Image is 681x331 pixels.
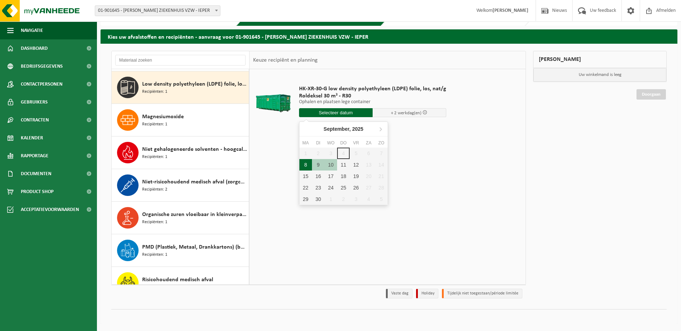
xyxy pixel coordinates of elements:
span: Kalender [21,129,43,147]
span: Acceptatievoorwaarden [21,201,79,219]
span: Dashboard [21,39,48,57]
span: Organische zuren vloeibaar in kleinverpakking [142,210,247,219]
span: Roldeksel 30 m³ - R30 [299,92,446,100]
span: HK-XR-30-G low density polyethyleen (LDPE) folie, los, nat/g [299,85,446,92]
button: Magnesiumoxide Recipiënten: 1 [112,104,249,136]
span: Low density polyethyleen (LDPE) folie, los, naturel/gekleurd (80/20) [142,80,247,88]
span: Navigatie [21,21,43,39]
button: Organische zuren vloeibaar in kleinverpakking Recipiënten: 1 [112,202,249,234]
p: Uw winkelmand is leeg [533,68,666,82]
span: Product Shop [21,183,53,201]
div: 17 [325,171,337,182]
span: Recipiënten: 2 [142,186,167,193]
div: ma [299,139,312,147]
div: 15 [299,171,312,182]
span: Contracten [21,111,49,129]
span: Recipiënten: 1 [142,219,167,226]
span: Magnesiumoxide [142,112,184,121]
input: Selecteer datum [299,108,373,117]
a: Doorgaan [636,89,666,100]
span: Contactpersonen [21,75,62,93]
div: 2 [337,193,350,205]
strong: [PERSON_NAME] [493,8,528,13]
div: zo [375,139,388,147]
div: 18 [337,171,350,182]
div: 1 [325,193,337,205]
div: 3 [350,193,362,205]
span: + 2 werkdag(en) [391,111,421,115]
button: PMD (Plastiek, Metaal, Drankkartons) (bedrijven) Recipiënten: 1 [112,234,249,267]
li: Holiday [416,289,438,298]
span: Bedrijfsgegevens [21,57,63,75]
span: Recipiënten: 1 [142,88,167,95]
i: 2025 [352,126,363,131]
div: 30 [312,193,325,205]
div: 9 [312,159,325,171]
span: Rapportage [21,147,48,165]
div: 23 [312,182,325,193]
li: Vaste dag [386,289,412,298]
div: 22 [299,182,312,193]
div: di [312,139,325,147]
div: za [362,139,375,147]
div: wo [325,139,337,147]
p: Ophalen en plaatsen lege container [299,100,446,105]
div: 11 [337,159,350,171]
div: 19 [350,171,362,182]
span: Niet gehalogeneerde solventen - hoogcalorisch in 200lt-vat [142,145,247,154]
input: Materiaal zoeken [115,55,246,66]
span: Recipiënten: 1 [142,121,167,128]
button: Niet gehalogeneerde solventen - hoogcalorisch in 200lt-vat Recipiënten: 1 [112,136,249,169]
span: 01-901645 - JAN YPERMAN ZIEKENHUIS VZW - IEPER [95,6,220,16]
div: 10 [325,159,337,171]
span: Niet-risicohoudend medisch afval (zorgcentra) [142,178,247,186]
div: 29 [299,193,312,205]
div: 8 [299,159,312,171]
div: 24 [325,182,337,193]
span: Recipiënten: 1 [142,251,167,258]
div: 26 [350,182,362,193]
span: Gebruikers [21,93,48,111]
div: September, [321,123,366,135]
div: Keuze recipiënt en planning [249,51,321,69]
button: Risicohoudend medisch afval Recipiënten: 4 [112,267,249,299]
div: 25 [337,182,350,193]
div: do [337,139,350,147]
span: 01-901645 - JAN YPERMAN ZIEKENHUIS VZW - IEPER [95,5,220,16]
div: vr [350,139,362,147]
span: Recipiënten: 4 [142,284,167,291]
button: Niet-risicohoudend medisch afval (zorgcentra) Recipiënten: 2 [112,169,249,202]
div: [PERSON_NAME] [533,51,667,68]
div: 12 [350,159,362,171]
button: Low density polyethyleen (LDPE) folie, los, naturel/gekleurd (80/20) Recipiënten: 1 [112,71,249,104]
h2: Kies uw afvalstoffen en recipiënten - aanvraag voor 01-901645 - [PERSON_NAME] ZIEKENHUIS VZW - IEPER [101,29,677,43]
span: Recipiënten: 1 [142,154,167,160]
span: PMD (Plastiek, Metaal, Drankkartons) (bedrijven) [142,243,247,251]
span: Documenten [21,165,51,183]
span: Risicohoudend medisch afval [142,275,213,284]
li: Tijdelijk niet toegestaan/période limitée [442,289,522,298]
div: 16 [312,171,325,182]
